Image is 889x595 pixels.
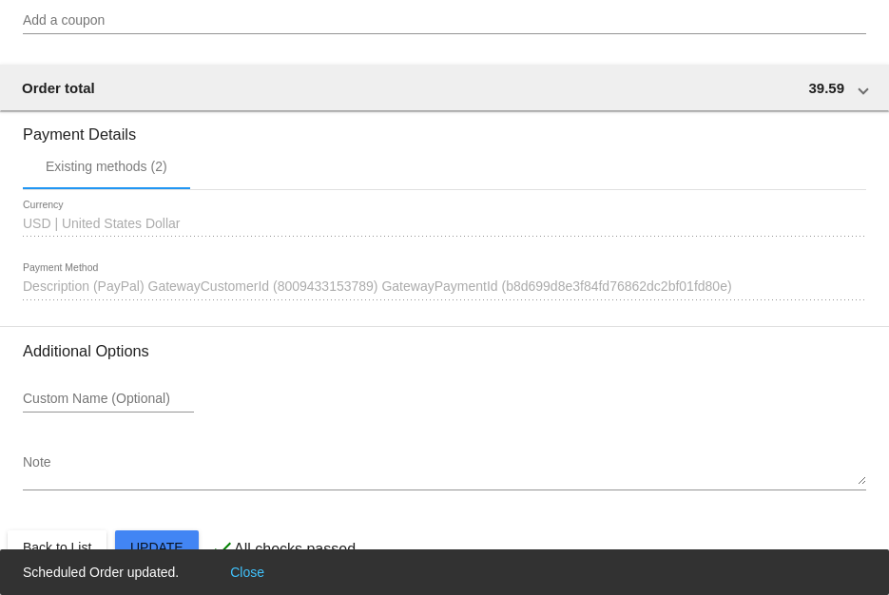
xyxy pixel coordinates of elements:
[23,540,91,555] span: Back to List
[8,530,106,565] button: Back to List
[23,13,866,29] input: Add a coupon
[22,80,95,96] span: Order total
[23,278,732,294] span: Description (PayPal) GatewayCustomerId (8009433153789) GatewayPaymentId (b8d699d8e3f84fd76862dc2b...
[23,392,194,407] input: Custom Name (Optional)
[23,216,180,231] span: USD | United States Dollar
[234,541,356,558] p: All checks passed
[23,563,270,582] simple-snack-bar: Scheduled Order updated.
[23,111,866,144] h3: Payment Details
[808,80,844,96] span: 39.59
[224,563,270,582] button: Close
[46,159,167,174] div: Existing methods (2)
[23,342,866,360] h3: Additional Options
[130,540,184,555] span: Update
[115,530,199,565] button: Update
[211,537,234,560] mat-icon: check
